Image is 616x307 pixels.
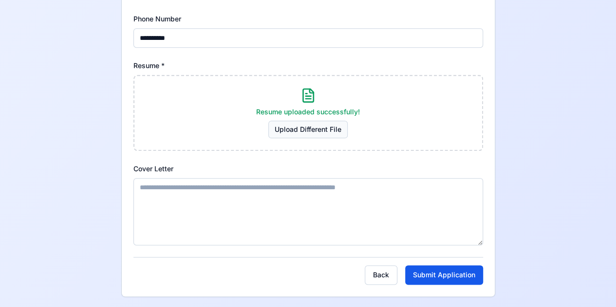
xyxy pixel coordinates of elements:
button: Back [365,265,397,285]
label: Cover Letter [133,164,173,173]
button: Upload Different File [268,121,348,138]
p: Resume uploaded successfully! [146,107,470,117]
label: Resume * [133,61,165,70]
button: Submit Application [405,265,483,285]
label: Phone Number [133,15,181,23]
